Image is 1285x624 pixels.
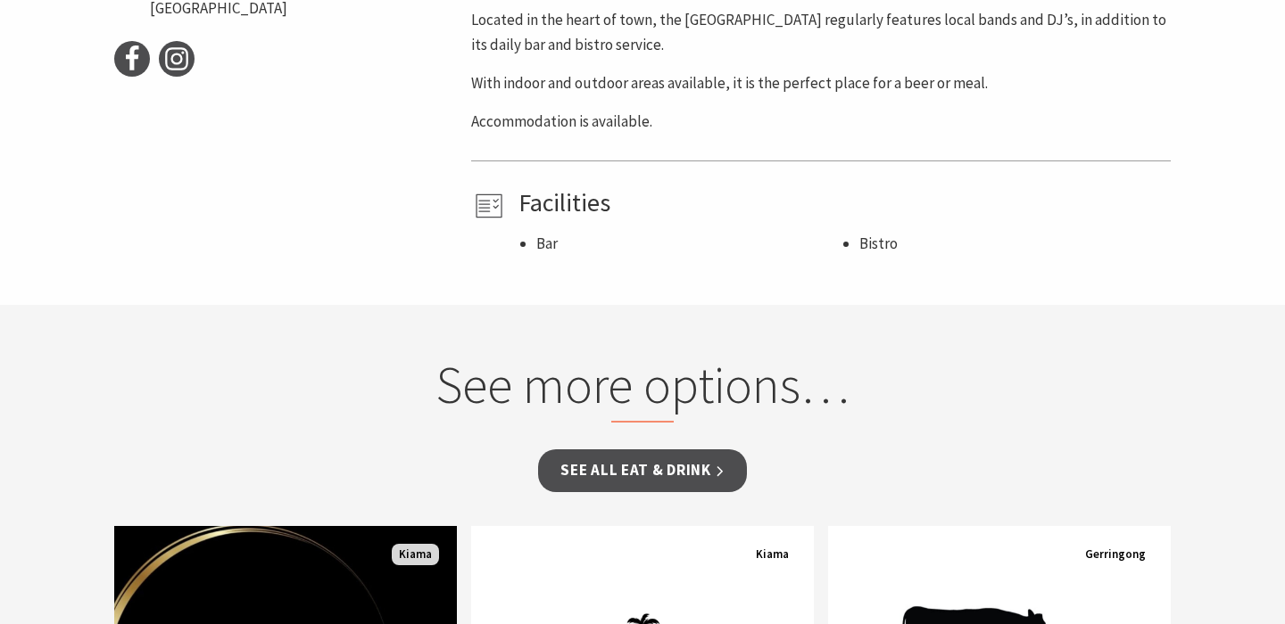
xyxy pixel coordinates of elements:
[536,232,841,256] li: Bar
[518,188,1165,218] h4: Facilities
[471,8,1171,56] p: Located in the heart of town, the [GEOGRAPHIC_DATA] regularly features local bands and DJ’s, in a...
[538,449,746,491] a: See all Eat & Drink
[1078,544,1153,566] span: Gerringong
[392,544,439,566] span: Kiama
[749,544,796,566] span: Kiama
[859,232,1165,256] li: Bistro
[471,110,1171,134] p: Accommodation is available.
[303,354,983,423] h2: See more options…
[471,71,1171,95] p: With indoor and outdoor areas available, it is the perfect place for a beer or meal.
